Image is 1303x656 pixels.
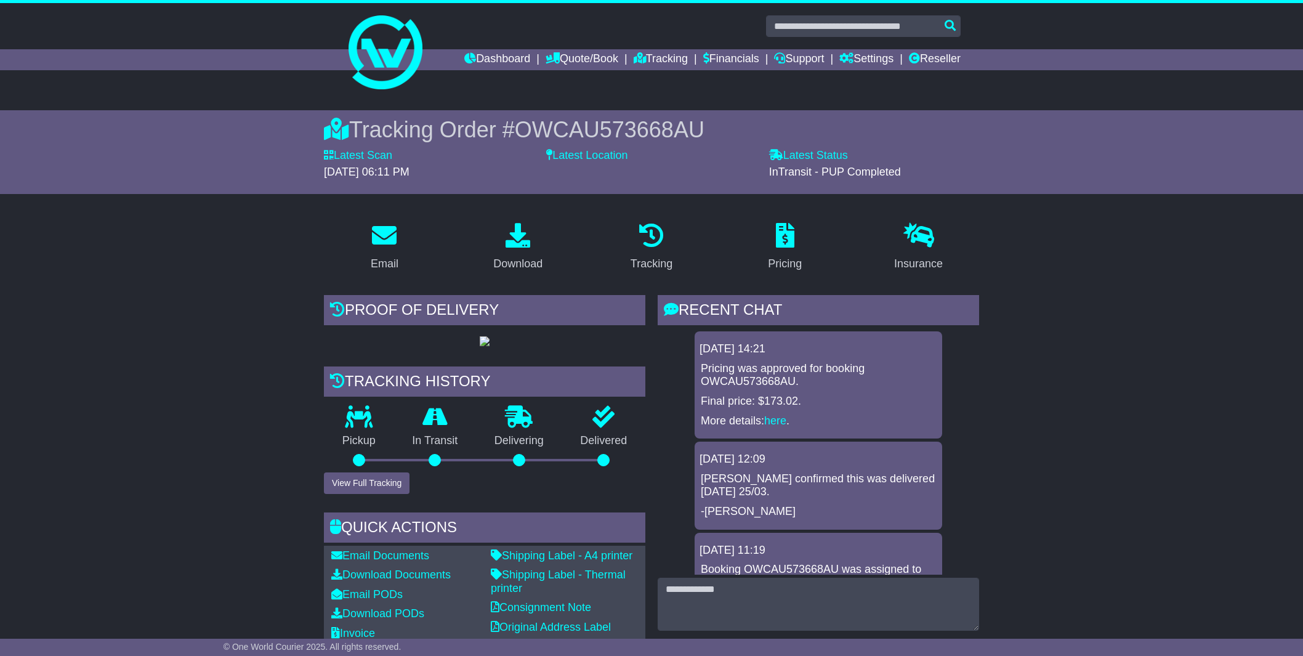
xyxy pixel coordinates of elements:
[701,395,936,408] p: Final price: $173.02.
[324,295,645,328] div: Proof of Delivery
[480,336,490,346] img: GetPodImage
[894,256,943,272] div: Insurance
[700,453,937,466] div: [DATE] 12:09
[324,116,979,143] div: Tracking Order #
[701,362,936,389] p: Pricing was approved for booking OWCAU573668AU.
[769,166,901,178] span: InTransit - PUP Completed
[701,415,936,428] p: More details: .
[768,256,802,272] div: Pricing
[886,219,951,277] a: Insurance
[485,219,551,277] a: Download
[562,434,646,448] p: Delivered
[324,366,645,400] div: Tracking history
[464,49,530,70] a: Dashboard
[224,642,401,652] span: © One World Courier 2025. All rights reserved.
[764,415,786,427] a: here
[491,549,632,562] a: Shipping Label - A4 printer
[700,544,937,557] div: [DATE] 11:19
[703,49,759,70] a: Financials
[331,607,424,620] a: Download PODs
[774,49,824,70] a: Support
[701,505,936,519] p: -[PERSON_NAME]
[324,512,645,546] div: Quick Actions
[324,166,409,178] span: [DATE] 06:11 PM
[491,601,591,613] a: Consignment Note
[491,569,626,594] a: Shipping Label - Thermal printer
[701,472,936,499] p: [PERSON_NAME] confirmed this was delivered [DATE] 25/03.
[324,149,392,163] label: Latest Scan
[371,256,398,272] div: Email
[331,588,403,601] a: Email PODs
[324,472,409,494] button: View Full Tracking
[363,219,406,277] a: Email
[324,434,394,448] p: Pickup
[491,621,611,633] a: Original Address Label
[493,256,543,272] div: Download
[394,434,477,448] p: In Transit
[760,219,810,277] a: Pricing
[701,563,936,589] p: Booking OWCAU573668AU was assigned to Team1.
[331,569,451,581] a: Download Documents
[909,49,961,70] a: Reseller
[623,219,680,277] a: Tracking
[658,295,979,328] div: RECENT CHAT
[700,342,937,356] div: [DATE] 14:21
[769,149,848,163] label: Latest Status
[631,256,672,272] div: Tracking
[331,627,375,639] a: Invoice
[839,49,894,70] a: Settings
[634,49,688,70] a: Tracking
[476,434,562,448] p: Delivering
[515,117,704,142] span: OWCAU573668AU
[331,549,429,562] a: Email Documents
[546,49,618,70] a: Quote/Book
[546,149,627,163] label: Latest Location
